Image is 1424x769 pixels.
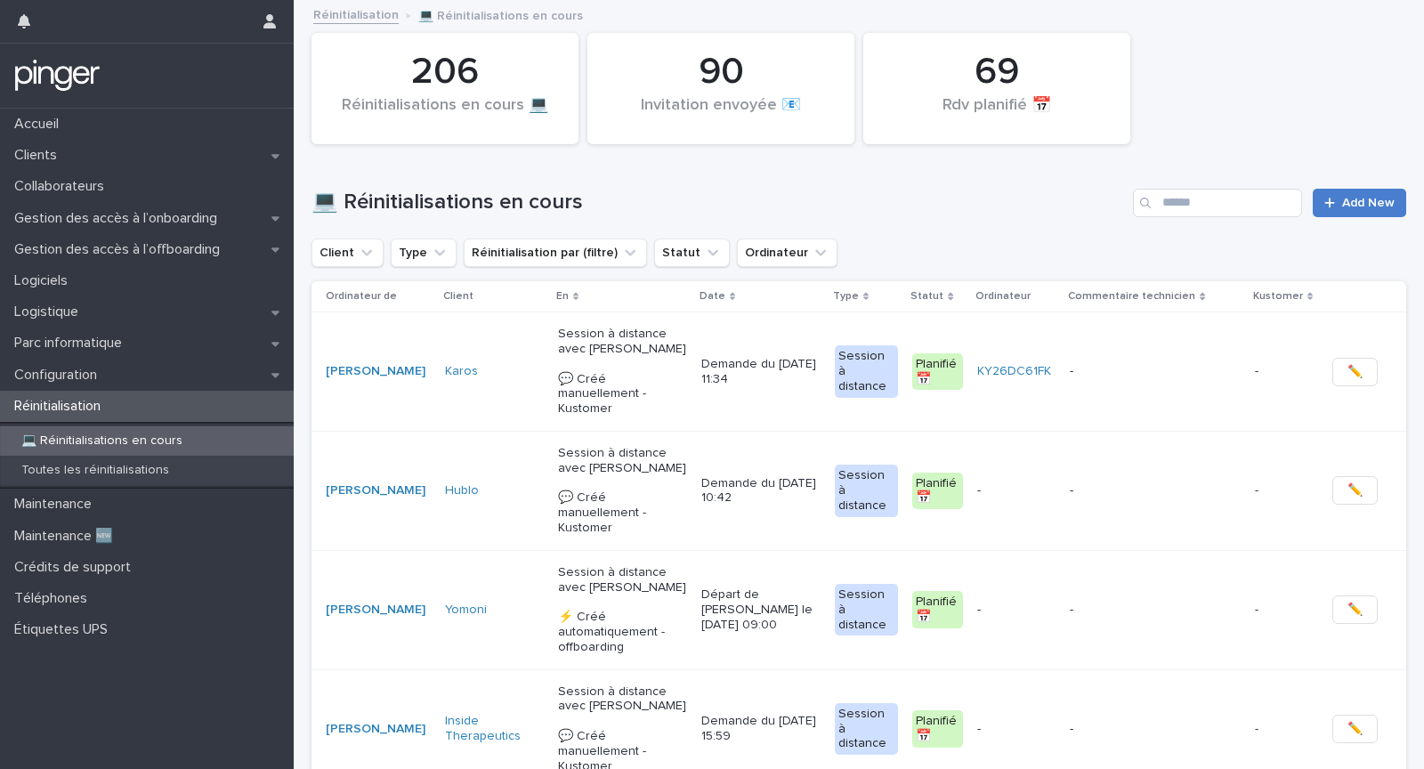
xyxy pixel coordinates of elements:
[326,364,425,379] a: [PERSON_NAME]
[912,473,963,510] div: Planifié 📅
[326,483,425,498] a: [PERSON_NAME]
[445,603,487,618] a: Yomoni
[1253,287,1303,306] p: Kustomer
[7,621,122,638] p: Étiquettes UPS
[1070,364,1240,379] p: -
[311,239,384,267] button: Client
[7,178,118,195] p: Collaborateurs
[835,465,898,516] div: Session à distance
[445,714,544,744] a: Inside Therapeutics
[558,565,687,655] p: Session à distance avec [PERSON_NAME] ⚡ Créé automatiquement - offboarding
[7,272,82,289] p: Logiciels
[7,463,183,478] p: Toutes les réinitialisations
[701,714,821,744] p: Demande du [DATE] 15:59
[311,312,1406,432] tr: [PERSON_NAME] Karos Session à distance avec [PERSON_NAME] 💬​ Créé manuellement - KustomerDemande ...
[1313,189,1406,217] a: Add New
[912,353,963,391] div: Planifié 📅
[7,433,197,449] p: 💻 Réinitialisations en cours
[737,239,837,267] button: Ordinateur
[391,239,457,267] button: Type
[7,241,234,258] p: Gestion des accès à l’offboarding
[912,591,963,628] div: Planifié 📅
[975,287,1031,306] p: Ordinateur
[443,287,473,306] p: Client
[618,96,824,134] div: Invitation envoyée 📧
[418,4,583,24] p: 💻 Réinitialisations en cours
[7,528,127,545] p: Maintenance 🆕
[7,559,145,576] p: Crédits de support
[1070,483,1240,498] p: -
[1332,595,1378,624] button: ✏️
[1347,363,1363,381] span: ✏️
[1255,360,1262,379] p: -
[1070,603,1240,618] p: -
[977,722,1056,737] p: -
[1332,715,1378,743] button: ✏️
[1255,599,1262,618] p: -
[1347,601,1363,619] span: ✏️
[1342,197,1395,209] span: Add New
[977,483,1056,498] p: -
[912,710,963,748] div: Planifié 📅
[1070,722,1240,737] p: -
[1255,480,1262,498] p: -
[977,364,1051,379] a: KY26DC61FK
[700,287,725,306] p: Date
[7,496,106,513] p: Maintenance
[464,239,647,267] button: Réinitialisation par (filtre)
[910,287,943,306] p: Statut
[311,550,1406,669] tr: [PERSON_NAME] Yomoni Session à distance avec [PERSON_NAME] ⚡ Créé automatiquement - offboardingDé...
[7,304,93,320] p: Logistique
[894,96,1100,134] div: Rdv planifié 📅
[977,603,1056,618] p: -
[894,50,1100,94] div: 69
[701,476,821,506] p: Demande du [DATE] 10:42
[835,584,898,635] div: Session à distance
[7,367,111,384] p: Configuration
[7,590,101,607] p: Téléphones
[1133,189,1302,217] input: Search
[7,398,115,415] p: Réinitialisation
[835,703,898,755] div: Session à distance
[1347,482,1363,499] span: ✏️
[326,722,425,737] a: [PERSON_NAME]
[556,287,569,306] p: En
[313,4,399,24] a: Réinitialisation
[326,287,397,306] p: Ordinateur de
[7,335,136,352] p: Parc informatique
[342,96,548,134] div: Réinitialisations en cours 💻
[558,446,687,536] p: Session à distance avec [PERSON_NAME] 💬​ Créé manuellement - Kustomer
[1255,718,1262,737] p: -
[14,58,101,93] img: mTgBEunGTSyRkCgitkcU
[1332,476,1378,505] button: ✏️
[1068,287,1195,306] p: Commentaire technicien
[7,210,231,227] p: Gestion des accès à l’onboarding
[445,483,479,498] a: Hublo
[618,50,824,94] div: 90
[558,327,687,417] p: Session à distance avec [PERSON_NAME] 💬​ Créé manuellement - Kustomer
[342,50,548,94] div: 206
[1347,720,1363,738] span: ✏️
[311,431,1406,550] tr: [PERSON_NAME] Hublo Session à distance avec [PERSON_NAME] 💬​ Créé manuellement - KustomerDemande ...
[311,190,1126,215] h1: 💻 Réinitialisations en cours
[7,147,71,164] p: Clients
[326,603,425,618] a: [PERSON_NAME]
[445,364,478,379] a: Karos
[1332,358,1378,386] button: ✏️
[835,345,898,397] div: Session à distance
[833,287,859,306] p: Type
[701,357,821,387] p: Demande du [DATE] 11:34
[654,239,730,267] button: Statut
[701,587,821,632] p: Départ de [PERSON_NAME] le [DATE] 09:00
[7,116,73,133] p: Accueil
